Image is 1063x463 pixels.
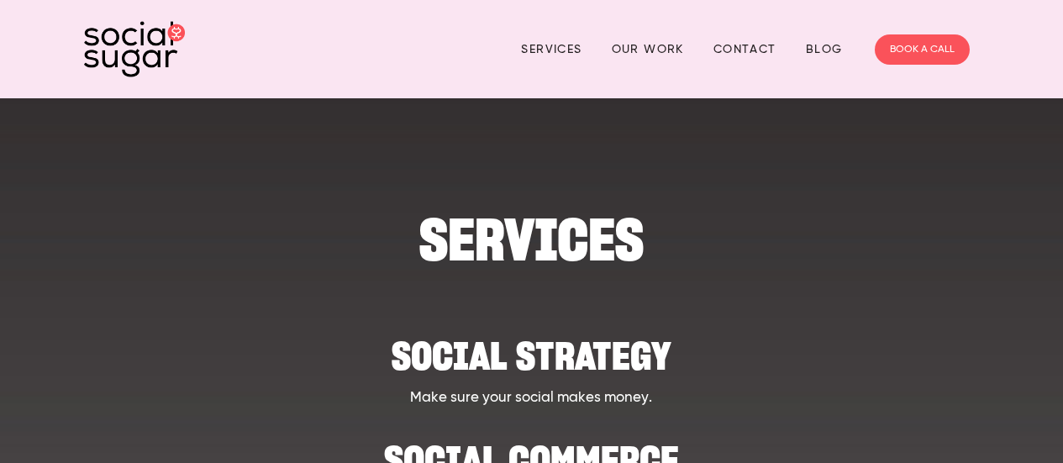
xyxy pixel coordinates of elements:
h1: SERVICES [145,214,917,266]
a: Social strategy Make sure your social makes money. [145,322,917,409]
a: Services [521,36,581,62]
a: Contact [713,36,776,62]
img: SocialSugar [84,21,185,77]
a: Our Work [612,36,684,62]
p: Make sure your social makes money. [145,387,917,409]
h2: Social strategy [145,322,917,373]
a: Blog [806,36,843,62]
a: BOOK A CALL [875,34,970,65]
